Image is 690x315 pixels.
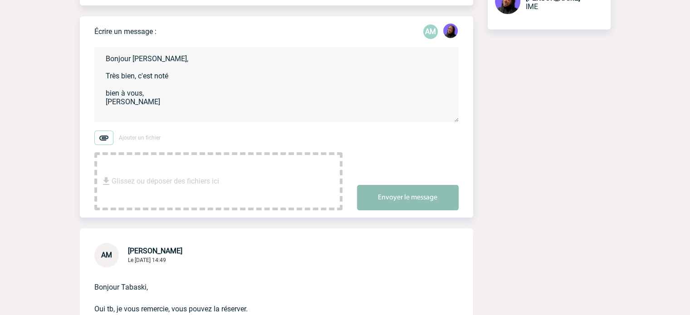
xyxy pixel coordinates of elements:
[101,176,112,187] img: file_download.svg
[357,185,459,210] button: Envoyer le message
[94,27,157,36] p: Écrire un message :
[128,257,166,263] span: Le [DATE] 14:49
[443,24,458,40] div: Tabaski THIAM
[443,24,458,38] img: 131349-0.png
[128,247,182,255] span: [PERSON_NAME]
[112,159,219,204] span: Glissez ou déposer des fichiers ici
[101,251,112,259] span: AM
[423,24,438,39] div: Aurélie MORO
[119,135,161,141] span: Ajouter un fichier
[526,2,538,11] span: IME
[423,24,438,39] p: AM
